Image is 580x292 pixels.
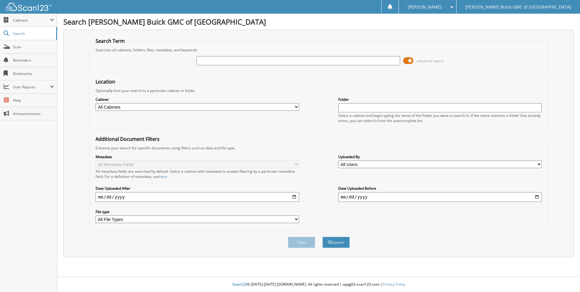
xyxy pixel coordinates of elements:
label: Date Uploaded After [96,186,299,191]
span: Scan [13,44,54,49]
input: end [338,192,542,202]
div: Select a cabinet and begin typing the name of the folder you want to search in. If the name match... [338,113,542,123]
img: scan123-logo-white.svg [6,3,52,11]
label: Cabinet [96,97,299,102]
span: [PERSON_NAME] [408,5,442,9]
div: © [DATE]-[DATE] [DOMAIN_NAME]. All rights reserved | appg03-scan123-com | [57,277,580,292]
label: Folder [338,97,542,102]
a: here [159,174,167,179]
div: All metadata fields are searched by default. Select a cabinet with metadata to enable filtering b... [96,169,299,179]
span: [PERSON_NAME] Buick GMC of [GEOGRAPHIC_DATA] [465,5,571,9]
span: Scan123 [232,282,247,287]
h1: Search [PERSON_NAME] Buick GMC of [GEOGRAPHIC_DATA] [63,17,574,27]
legend: Location [93,78,118,85]
button: Clear [288,237,315,248]
legend: Additional Document Filters [93,136,163,142]
legend: Search Term [93,38,128,44]
span: Cabinets [13,18,50,23]
label: Uploaded By [338,154,542,159]
span: Bookmarks [13,71,54,76]
button: Search [322,237,350,248]
span: Help [13,98,54,103]
label: Metadata [96,154,299,159]
input: start [96,192,299,202]
label: Date Uploaded Before [338,186,542,191]
a: Privacy Policy [383,282,405,287]
span: Advanced Search [417,59,444,63]
span: Search [13,31,53,36]
label: File type [96,209,299,214]
span: User Reports [13,84,50,90]
div: Optionally limit your search to a particular cabinet or folder [93,88,545,93]
span: Reminders [13,58,54,63]
div: Enhance your search for specific documents using filters such as date and file type. [93,145,545,151]
span: Announcements [13,111,54,116]
div: Searches all cabinets, folders, files, metadata, and keywords [93,47,545,53]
